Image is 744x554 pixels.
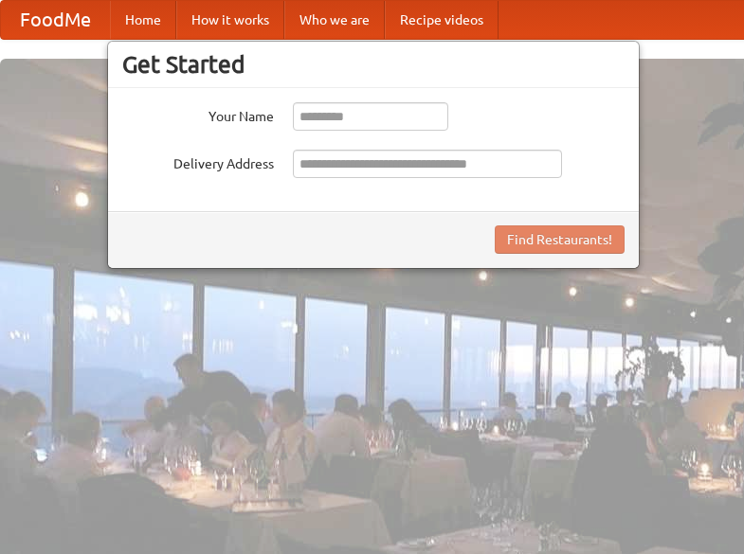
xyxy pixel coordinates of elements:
[1,1,110,39] a: FoodMe
[284,1,385,39] a: Who we are
[495,225,625,254] button: Find Restaurants!
[176,1,284,39] a: How it works
[122,102,274,126] label: Your Name
[110,1,176,39] a: Home
[385,1,499,39] a: Recipe videos
[122,50,625,79] h3: Get Started
[122,150,274,173] label: Delivery Address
